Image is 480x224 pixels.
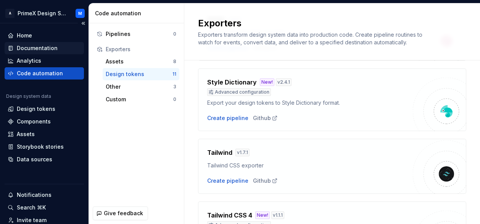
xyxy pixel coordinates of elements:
div: Home [17,32,32,39]
div: Assets [17,130,35,138]
a: Home [5,29,84,42]
a: Analytics [5,55,84,67]
a: Github [253,114,278,122]
div: v 1.1.1 [271,211,284,219]
div: New! [260,78,274,86]
button: Custom0 [103,93,179,106]
div: Design system data [6,93,51,99]
div: Data sources [17,156,52,163]
div: A [5,9,14,18]
button: Pipelines0 [93,28,179,40]
div: Exporters [106,45,176,53]
div: v 1.7.1 [235,149,250,156]
div: Search ⌘K [17,204,46,211]
button: Create pipeline [207,177,248,185]
div: Custom [106,96,173,103]
button: Collapse sidebar [78,18,89,29]
button: Give feedback [93,206,148,220]
button: Notifications [5,189,84,201]
div: Other [106,83,173,91]
h4: Tailwind CSS 4 [207,211,252,220]
a: Data sources [5,153,84,166]
div: Pipelines [106,30,173,38]
div: Design tokens [106,70,172,78]
div: Code automation [95,10,181,17]
div: 8 [173,58,176,65]
a: Components [5,115,84,128]
div: Design tokens [17,105,55,113]
span: Give feedback [104,209,143,217]
div: 3 [173,84,176,90]
div: Storybook stories [17,143,64,151]
div: Advanced configuration [207,88,271,96]
h4: Style Dictionary [207,78,257,87]
div: Components [17,118,51,125]
div: Documentation [17,44,58,52]
a: Design tokens [5,103,84,115]
div: New! [255,211,270,219]
span: Exporters transform design system data into production code. Create pipeline routines to watch fo... [198,31,424,45]
div: Export your design tokens to Style Dictionary format. [207,99,413,107]
div: Analytics [17,57,41,65]
div: Notifications [17,191,52,199]
a: Storybook stories [5,141,84,153]
a: Github [253,177,278,185]
div: M [78,10,82,16]
button: Assets8 [103,55,179,68]
div: v 2.4.1 [276,78,292,86]
a: Documentation [5,42,84,54]
button: APrimeX Design SystemM [2,5,87,21]
div: PrimeX Design System [18,10,66,17]
div: Assets [106,58,173,65]
div: 0 [173,31,176,37]
div: 0 [173,96,176,102]
a: Assets [5,128,84,140]
h4: Tailwind [207,148,232,157]
a: Code automation [5,67,84,80]
button: Create pipeline [207,114,248,122]
button: Search ⌘K [5,201,84,214]
div: Tailwind CSS exporter [207,162,413,169]
div: Invite team [17,216,47,224]
div: Code automation [17,70,63,77]
button: Design tokens11 [103,68,179,80]
h2: Exporters [198,17,427,29]
div: 11 [172,71,176,77]
button: Other3 [103,81,179,93]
